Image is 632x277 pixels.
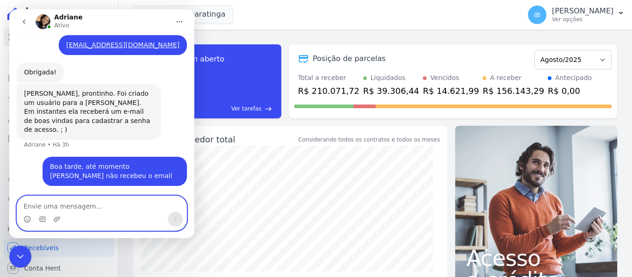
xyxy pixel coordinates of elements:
[7,53,178,74] div: Adriane diz…
[4,150,114,168] a: Transferências
[45,12,60,21] p: Ativo
[44,206,51,214] button: Upload do anexo
[133,6,233,23] button: Mar De Japaratinga
[534,12,540,18] span: IB
[298,73,359,83] div: Total a receber
[313,53,386,64] div: Posição de parcelas
[298,85,359,97] div: R$ 210.071,72
[4,170,114,189] a: Crédito
[24,243,59,252] span: Recebíveis
[50,26,178,46] div: [EMAIL_ADDRESS][DOMAIN_NAME]
[430,73,459,83] div: Vencidos
[298,135,440,144] div: Considerando todos os contratos e todos os meses
[15,59,47,68] div: Obrigada!
[15,80,144,125] div: [PERSON_NAME], prontinho. Foi criado um usuário para a [PERSON_NAME]. Em instantes ela receberá u...
[161,4,179,21] button: Início
[9,246,31,268] iframe: Intercom live chat
[466,247,606,269] span: Acesso
[4,89,114,107] a: Lotes
[154,133,297,146] div: Saldo devedor total
[29,206,37,214] button: Selecionador de GIF
[490,73,521,83] div: A receber
[371,73,406,83] div: Liquidados
[7,148,178,188] div: Ieda diz…
[8,187,177,203] textarea: Envie uma mensagem...
[4,109,114,128] a: Clientes
[15,133,60,138] div: Adriane • Há 3h
[7,26,178,54] div: Ieda diz…
[189,105,272,113] a: Ver tarefas east
[41,153,170,171] div: Boa tarde, até momento [PERSON_NAME] não recebeu o email
[552,6,613,16] p: [PERSON_NAME]
[520,2,632,28] button: IB [PERSON_NAME] Ver opções
[548,85,592,97] div: R$ 0,00
[231,105,261,113] span: Ver tarefas
[483,85,544,97] div: R$ 156.143,29
[265,105,272,112] span: east
[4,191,114,209] a: Negativação
[4,129,114,148] a: Minha Carteira
[24,264,61,273] span: Conta Hent
[4,239,114,257] a: Recebíveis
[4,48,114,67] a: Contratos
[9,9,194,238] iframe: Intercom live chat
[552,16,613,23] p: Ver opções
[57,32,170,39] a: [EMAIL_ADDRESS][DOMAIN_NAME]
[7,53,55,74] div: Obrigada!
[7,74,178,148] div: Adriane diz…
[7,74,152,131] div: [PERSON_NAME], prontinho. Foi criado um usuário para a [PERSON_NAME]. Em instantes ela receberá u...
[7,224,111,235] div: Plataformas
[363,85,419,97] div: R$ 39.306,44
[555,73,592,83] div: Antecipado
[423,85,479,97] div: R$ 14.621,99
[159,203,173,217] button: Enviar uma mensagem
[4,68,114,87] a: Parcelas
[4,28,114,46] a: Visão Geral
[14,206,22,214] button: Selecionador de Emoji
[33,148,178,177] div: Boa tarde, até momento [PERSON_NAME] não recebeu o email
